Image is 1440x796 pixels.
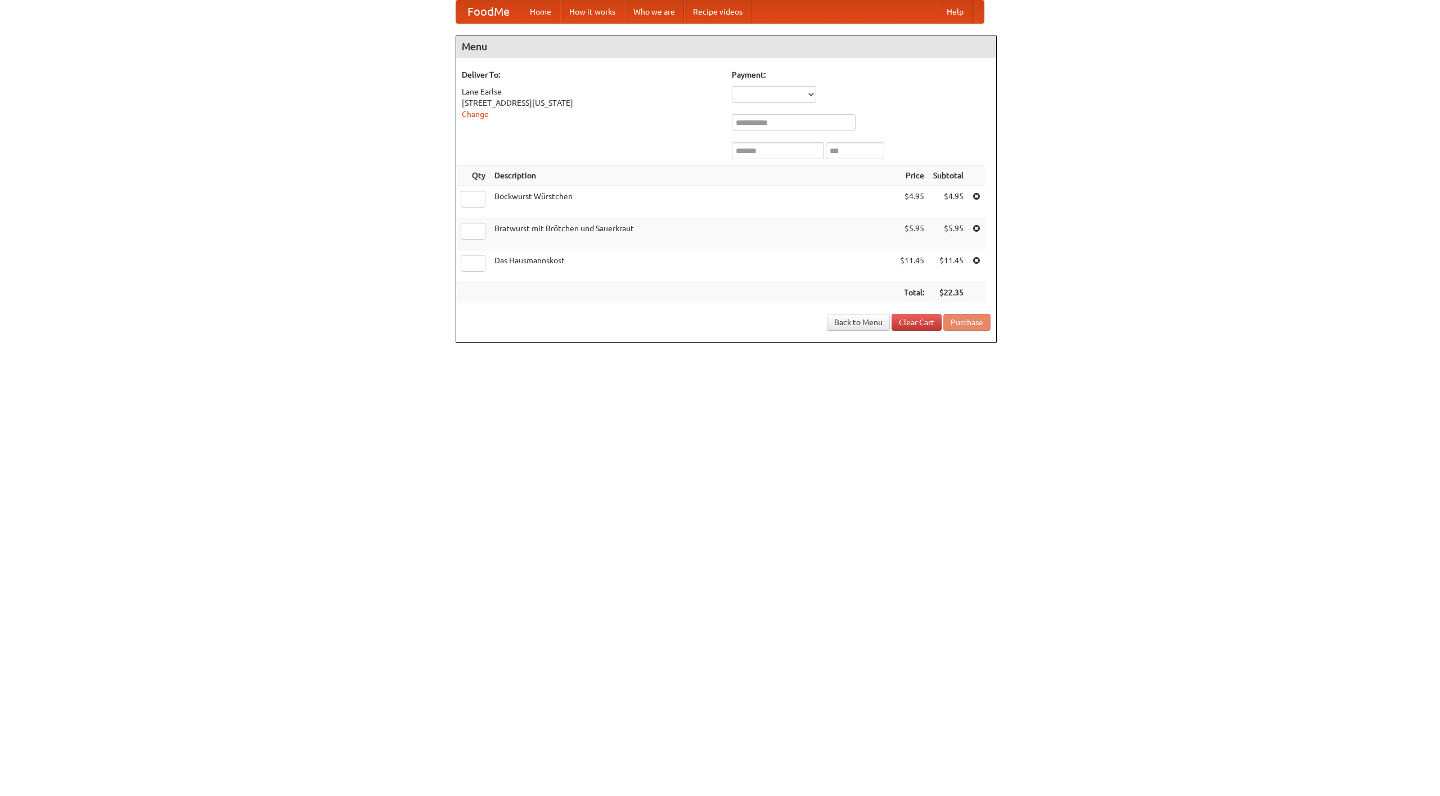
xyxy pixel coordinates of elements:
[456,165,490,186] th: Qty
[929,250,968,282] td: $11.45
[827,314,890,331] a: Back to Menu
[684,1,751,23] a: Recipe videos
[929,165,968,186] th: Subtotal
[462,110,489,119] a: Change
[732,69,991,80] h5: Payment:
[462,69,721,80] h5: Deliver To:
[560,1,624,23] a: How it works
[521,1,560,23] a: Home
[462,97,721,109] div: [STREET_ADDRESS][US_STATE]
[938,1,973,23] a: Help
[929,218,968,250] td: $5.95
[929,282,968,303] th: $22.35
[456,35,996,58] h4: Menu
[892,314,942,331] a: Clear Cart
[895,186,929,218] td: $4.95
[490,186,895,218] td: Bockwurst Würstchen
[456,1,521,23] a: FoodMe
[895,250,929,282] td: $11.45
[462,86,721,97] div: Lane Earlse
[490,165,895,186] th: Description
[895,282,929,303] th: Total:
[490,218,895,250] td: Bratwurst mit Brötchen und Sauerkraut
[929,186,968,218] td: $4.95
[490,250,895,282] td: Das Hausmannskost
[624,1,684,23] a: Who we are
[895,165,929,186] th: Price
[895,218,929,250] td: $5.95
[943,314,991,331] button: Purchase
